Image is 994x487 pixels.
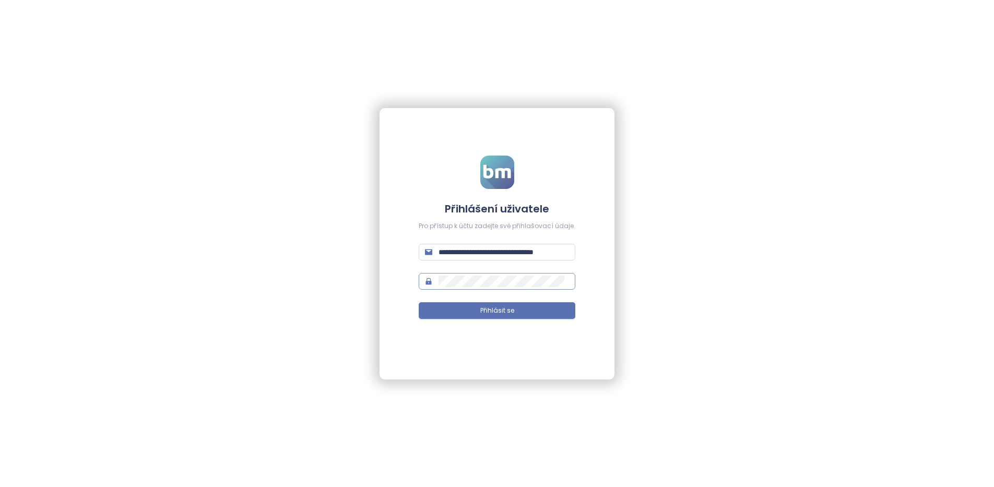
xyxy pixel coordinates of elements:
[419,221,575,231] div: Pro přístup k účtu zadejte své přihlašovací údaje.
[480,306,514,316] span: Přihlásit se
[419,201,575,216] h4: Přihlášení uživatele
[480,156,514,189] img: logo
[425,248,432,256] span: mail
[425,278,432,285] span: lock
[419,302,575,319] button: Přihlásit se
